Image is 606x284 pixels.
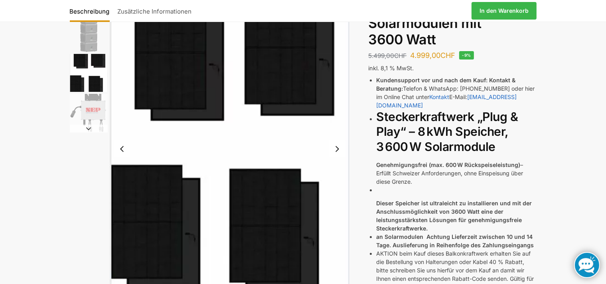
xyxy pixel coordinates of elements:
[394,52,407,60] span: CHF
[440,51,455,60] span: CHF
[68,13,108,53] li: 2 / 4
[70,54,108,92] img: 6 Module bificiaL
[368,65,414,71] span: inkl. 8,1 % MwSt.
[70,125,108,133] button: Next slide
[329,141,345,157] button: Next slide
[376,233,534,248] strong: an Solarmodulen Achtung Lieferzeit zwischen 10 und 14 Tage. Auslieferung in Reihenfolge des Zahlu...
[114,141,130,157] button: Previous slide
[459,51,474,60] span: -9%
[472,2,537,20] a: In den Warenkorb
[376,76,536,109] li: Telefon & WhatsApp: [PHONE_NUMBER] oder hier im Online Chat unter E-Mail:
[376,109,536,155] h2: Steckerkraftwerk „Plug & Play“ – 8 kWh Speicher, 3 600 W Solarmodule
[376,161,520,168] strong: Genehmigungsfrei (max. 600 W Rückspeiseleistung)
[376,77,515,92] strong: Kontakt & Beratung:
[68,93,108,133] li: 4 / 4
[368,52,407,60] bdi: 5.499,00
[70,1,114,20] a: Beschreibung
[70,94,108,132] img: NEP_800
[376,161,536,186] p: – Erfüllt Schweizer Anforderungen, ohne Einspeisung über diese Grenze.
[376,93,517,109] a: [EMAIL_ADDRESS][DOMAIN_NAME]
[70,14,108,52] img: Balkonkraftwerk mit 3600 Watt
[376,77,488,83] strong: Kundensupport vor und nach dem Kauf:
[114,1,196,20] a: Zusätzliche Informationen
[410,51,455,60] bdi: 4.999,00
[429,93,449,100] a: Kontakt
[376,200,532,232] strong: Dieser Speicher ist ultraleicht zu installieren und mit der Anschlussmöglichkeit von 3600 Watt ei...
[68,53,108,93] li: 3 / 4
